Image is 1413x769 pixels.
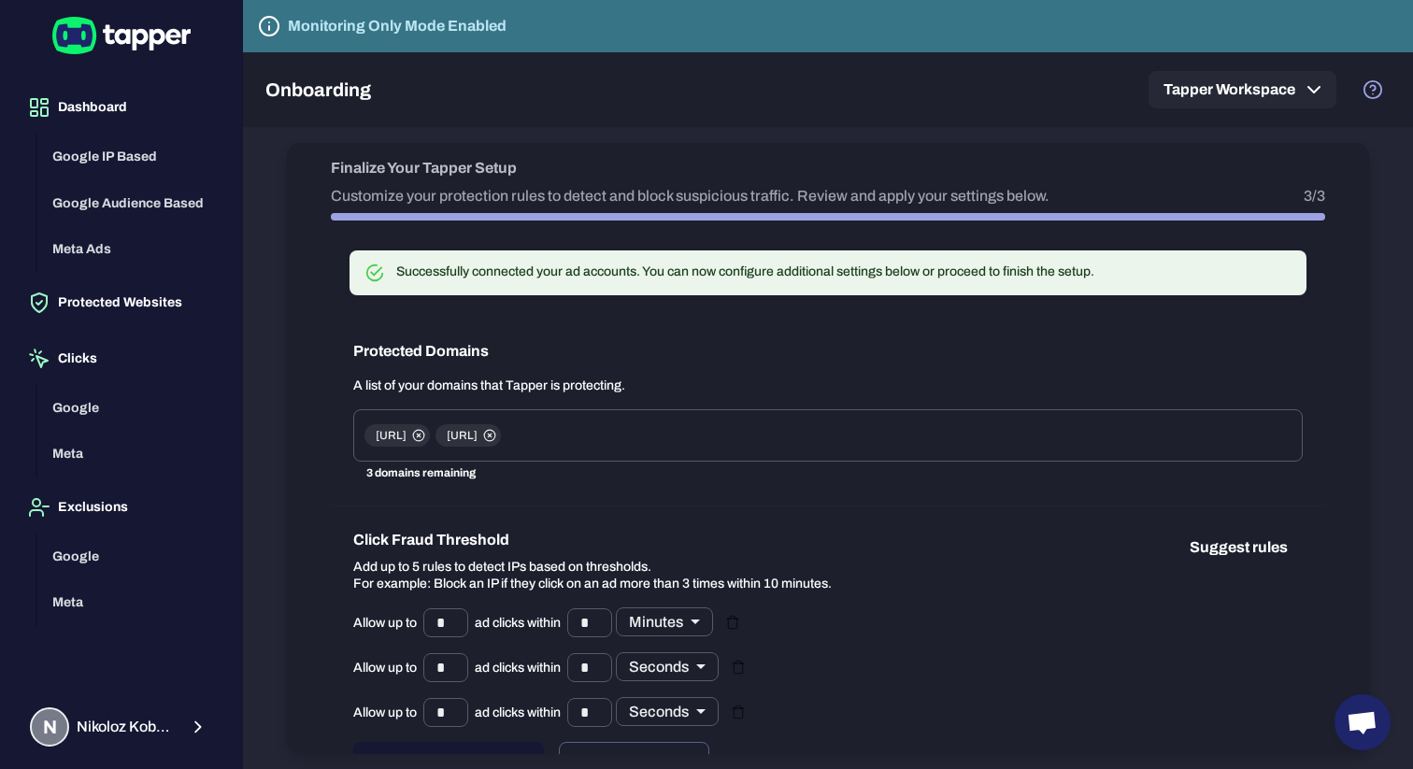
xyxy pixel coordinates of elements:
[1175,529,1303,566] button: Suggest rules
[37,180,227,227] button: Google Audience Based
[77,718,177,736] span: Nikoloz Kobakhia
[37,534,227,580] button: Google
[265,78,371,101] h5: Onboarding
[15,98,227,114] a: Dashboard
[1334,694,1391,750] div: Open chat
[15,81,227,134] button: Dashboard
[258,15,280,37] svg: Tapper is not blocking any fraudulent activity for this domain
[37,148,227,164] a: Google IP Based
[37,579,227,626] button: Meta
[15,498,227,514] a: Exclusions
[353,529,832,551] h6: Click Fraud Threshold
[30,707,69,747] div: N
[37,134,227,180] button: Google IP Based
[353,559,832,592] p: Add up to 5 rules to detect IPs based on thresholds. For example: Block an IP if they click on an...
[396,263,1094,280] div: Successfully connected your ad accounts. You can now configure additional settings below or proce...
[37,398,227,414] a: Google
[366,464,1290,483] p: 3 domains remaining
[15,333,227,385] button: Clicks
[37,593,227,609] a: Meta
[37,431,227,477] button: Meta
[616,652,719,681] div: Seconds
[353,607,713,637] div: Allow up to ad clicks within
[37,547,227,563] a: Google
[37,193,227,209] a: Google Audience Based
[353,697,719,727] div: Allow up to ad clicks within
[37,240,227,256] a: Meta Ads
[364,428,418,443] span: [URL]
[15,481,227,534] button: Exclusions
[37,445,227,461] a: Meta
[37,385,227,432] button: Google
[353,340,1303,363] h6: Protected Domains
[288,15,507,37] h6: Monitoring Only Mode Enabled
[15,293,227,309] a: Protected Websites
[1149,71,1336,108] button: Tapper Workspace
[435,424,501,447] div: [URL]
[353,652,719,682] div: Allow up to ad clicks within
[353,377,1303,394] p: A list of your domains that Tapper is protecting.
[15,700,227,754] button: NNikoloz Kobakhia
[364,424,430,447] div: [URL]
[37,226,227,273] button: Meta Ads
[435,428,489,443] span: [URL]
[1304,187,1325,206] p: 3/3
[331,187,1049,206] p: Customize your protection rules to detect and block suspicious traffic. Review and apply your set...
[15,349,227,365] a: Clicks
[331,157,1325,179] h6: Finalize Your Tapper Setup
[15,277,227,329] button: Protected Websites
[616,697,719,726] div: Seconds
[616,607,713,636] div: Minutes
